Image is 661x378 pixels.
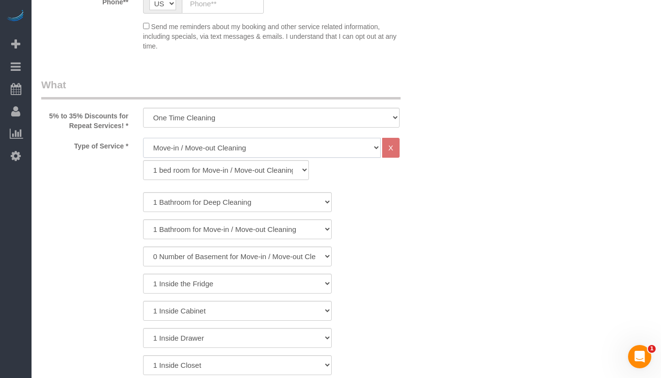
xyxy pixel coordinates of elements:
[648,345,656,353] span: 1
[628,345,651,368] iframe: Intercom live chat
[41,78,401,99] legend: What
[34,108,136,131] label: 5% to 35% Discounts for Repeat Services! *
[6,10,25,23] img: Automaid Logo
[34,138,136,151] label: Type of Service *
[143,23,397,50] span: Send me reminders about my booking and other service related information, including specials, via...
